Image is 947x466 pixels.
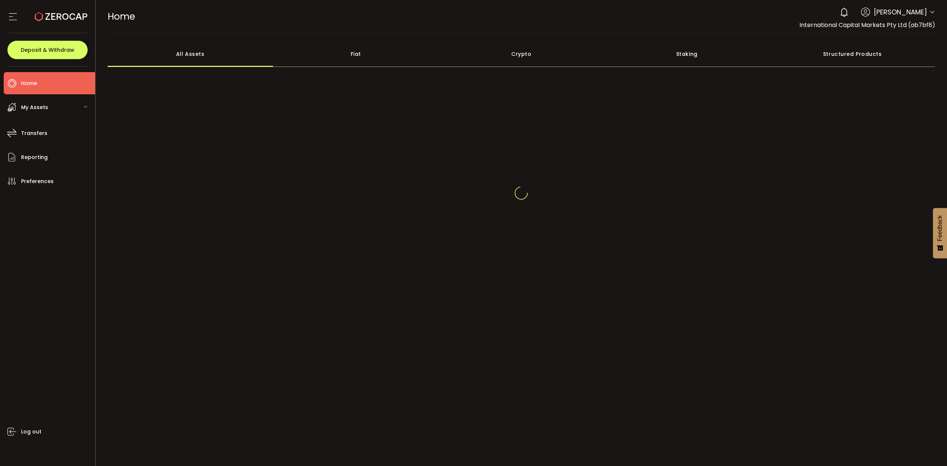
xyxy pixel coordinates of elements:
[108,41,273,67] div: All Assets
[439,41,604,67] div: Crypto
[108,10,135,23] span: Home
[933,208,947,258] button: Feedback - Show survey
[21,128,47,139] span: Transfers
[21,102,48,113] span: My Assets
[21,78,37,89] span: Home
[21,426,41,437] span: Log out
[604,41,770,67] div: Staking
[874,7,927,17] span: [PERSON_NAME]
[937,215,943,241] span: Feedback
[21,176,54,187] span: Preferences
[799,21,935,29] span: International Capital Markets Pty Ltd (ab7bf8)
[7,41,88,59] button: Deposit & Withdraw
[21,47,74,53] span: Deposit & Withdraw
[770,41,936,67] div: Structured Products
[273,41,439,67] div: Fiat
[21,152,48,163] span: Reporting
